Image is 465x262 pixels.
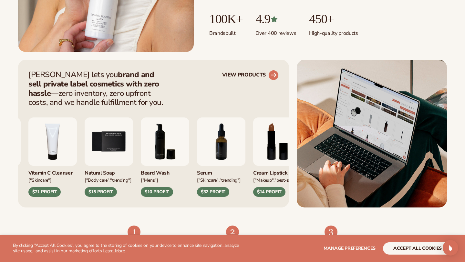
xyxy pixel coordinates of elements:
img: Foaming beard wash. [141,117,189,166]
div: ["MAKEUP","BEST-SELLER"] [253,176,302,183]
div: Cream Lipstick [253,166,302,176]
img: Nature bar of soap. [85,117,133,166]
div: Beard Wash [141,166,189,176]
p: 4.9 [255,12,296,26]
a: VIEW PRODUCTS [222,70,279,80]
div: $10 PROFIT [141,187,173,197]
p: 450+ [309,12,358,26]
div: ["BODY Care","TRENDING"] [85,176,133,183]
div: Natural Soap [85,166,133,176]
div: Open Intercom Messenger [443,240,458,256]
div: 7 / 9 [197,117,245,197]
a: Learn More [103,248,125,254]
div: 4 / 9 [28,117,77,197]
div: Vitamin C Cleanser [28,166,77,176]
div: $14 PROFIT [253,187,285,197]
button: accept all cookies [383,242,452,255]
img: Shopify Image 8 [226,226,239,238]
p: [PERSON_NAME] lets you —zero inventory, zero upfront costs, and we handle fulfillment for you. [28,70,167,107]
p: Over 400 reviews [255,26,296,37]
button: Manage preferences [324,242,376,255]
img: Collagen and retinol serum. [197,117,245,166]
p: 100K+ [209,12,243,26]
div: ["mens"] [141,176,189,183]
div: 5 / 9 [85,117,133,197]
p: High-quality products [309,26,358,37]
img: Shopify Image 9 [325,226,337,238]
img: Luxury cream lipstick. [253,117,302,166]
img: Shopify Image 7 [128,226,140,238]
div: $15 PROFIT [85,187,117,197]
img: Vitamin c cleanser. [28,117,77,166]
div: Serum [197,166,245,176]
div: ["SKINCARE","TRENDING"] [197,176,245,183]
img: Shopify Image 5 [297,60,447,207]
div: ["Skincare"] [28,176,77,183]
div: $32 PROFIT [197,187,229,197]
strong: brand and sell private label cosmetics with zero hassle [28,69,159,98]
div: $21 PROFIT [28,187,61,197]
div: 6 / 9 [141,117,189,197]
div: 8 / 9 [253,117,302,197]
p: By clicking "Accept All Cookies", you agree to the storing of cookies on your device to enhance s... [13,243,243,254]
p: Brands built [209,26,243,37]
span: Manage preferences [324,245,376,251]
